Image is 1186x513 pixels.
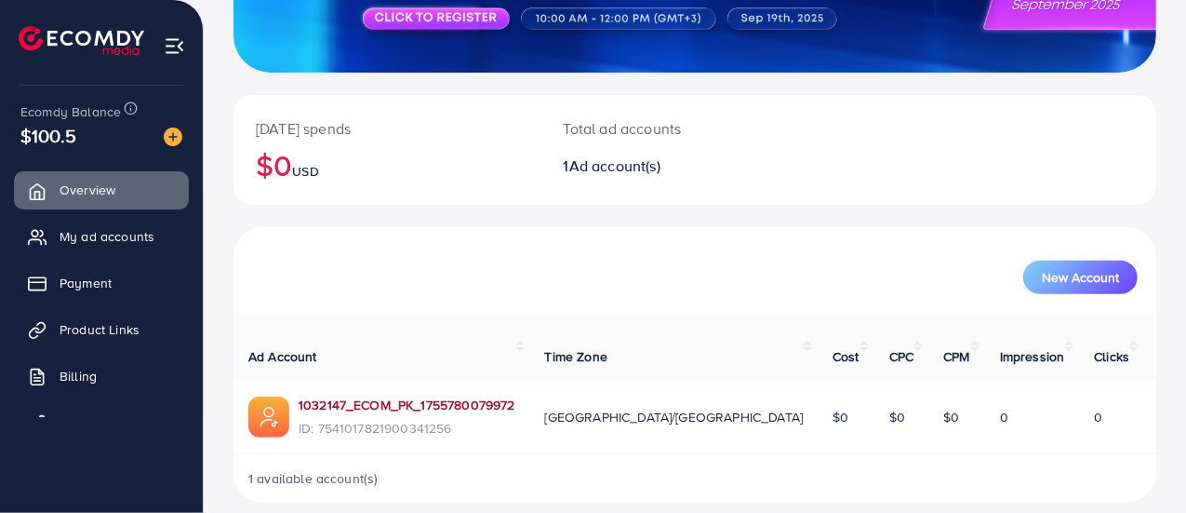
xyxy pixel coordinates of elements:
[545,347,607,366] span: Time Zone
[292,162,318,181] span: USD
[564,117,750,140] p: Total ad accounts
[60,181,115,199] span: Overview
[889,347,913,366] span: CPC
[14,404,189,441] a: Affiliate Program
[1000,408,1008,426] span: 0
[248,397,289,438] img: ic-ads-acc.e4c84228.svg
[1023,261,1138,294] button: New Account
[299,396,515,414] a: 1032147_ECOM_PK_1755780079972
[60,367,97,385] span: Billing
[943,347,969,366] span: CPM
[1107,429,1172,499] iframe: Chat
[889,408,905,426] span: $0
[248,347,317,366] span: Ad Account
[248,469,379,488] span: 1 available account(s)
[1042,271,1119,284] span: New Account
[164,35,185,57] img: menu
[299,419,515,438] span: ID: 7541017821900341256
[14,218,189,255] a: My ad accounts
[20,102,121,121] span: Ecomdy Balance
[1094,347,1129,366] span: Clicks
[14,358,189,395] a: Billing
[60,413,159,432] span: Affiliate Program
[14,264,189,302] a: Payment
[60,274,112,292] span: Payment
[256,147,519,182] h2: $0
[943,408,959,426] span: $0
[60,320,140,339] span: Product Links
[14,311,189,348] a: Product Links
[569,155,660,176] span: Ad account(s)
[833,408,848,426] span: $0
[833,347,860,366] span: Cost
[1094,408,1102,426] span: 0
[20,122,76,149] span: $100.5
[60,227,154,246] span: My ad accounts
[545,408,804,426] span: [GEOGRAPHIC_DATA]/[GEOGRAPHIC_DATA]
[1000,347,1065,366] span: Impression
[256,117,519,140] p: [DATE] spends
[14,171,189,209] a: Overview
[564,157,750,175] h2: 1
[19,26,144,55] img: logo
[164,128,182,146] img: image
